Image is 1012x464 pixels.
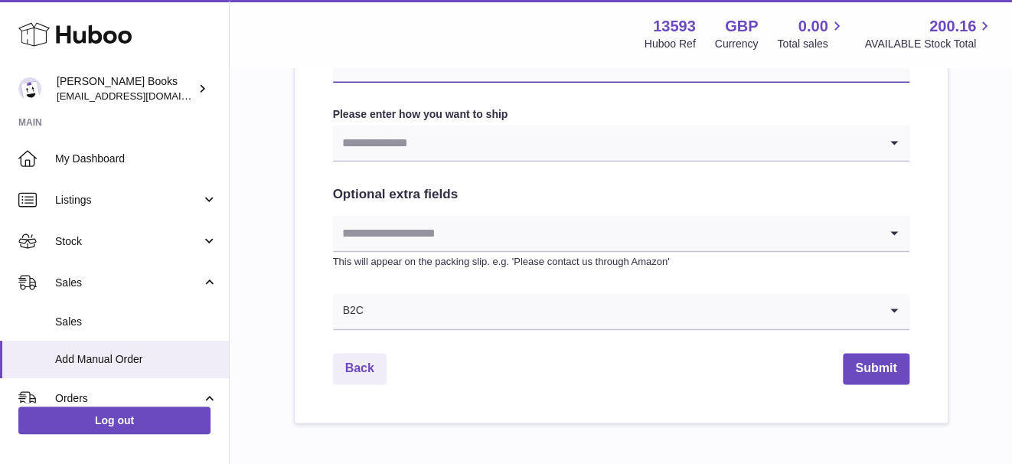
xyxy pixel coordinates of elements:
input: Search for option [364,293,879,328]
span: Listings [55,193,201,207]
span: 0.00 [798,16,828,37]
img: info@troybooks.co.uk [18,77,41,100]
span: Sales [55,315,217,329]
strong: GBP [725,16,758,37]
span: Add Manual Order [55,352,217,367]
button: Submit [843,353,909,384]
a: Log out [18,407,211,434]
span: My Dashboard [55,152,217,166]
div: Currency [715,37,759,51]
span: Total sales [777,37,845,51]
div: Search for option [333,125,909,162]
label: Please enter how you want to ship [333,107,909,122]
span: Stock [55,234,201,249]
span: [EMAIL_ADDRESS][DOMAIN_NAME] [57,90,225,102]
a: 0.00 Total sales [777,16,845,51]
input: Search for option [333,215,879,250]
strong: 13593 [653,16,696,37]
div: [PERSON_NAME] Books [57,74,194,103]
span: B2C [333,293,364,328]
div: Search for option [333,293,909,330]
a: Back [333,353,387,384]
span: AVAILABLE Stock Total [864,37,994,51]
span: Sales [55,276,201,290]
p: This will appear on the packing slip. e.g. 'Please contact us through Amazon' [333,255,909,269]
div: Search for option [333,215,909,252]
span: Orders [55,391,201,406]
h2: Optional extra fields [333,186,909,204]
input: Search for option [333,125,879,160]
span: 200.16 [929,16,976,37]
div: Huboo Ref [645,37,696,51]
a: 200.16 AVAILABLE Stock Total [864,16,994,51]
